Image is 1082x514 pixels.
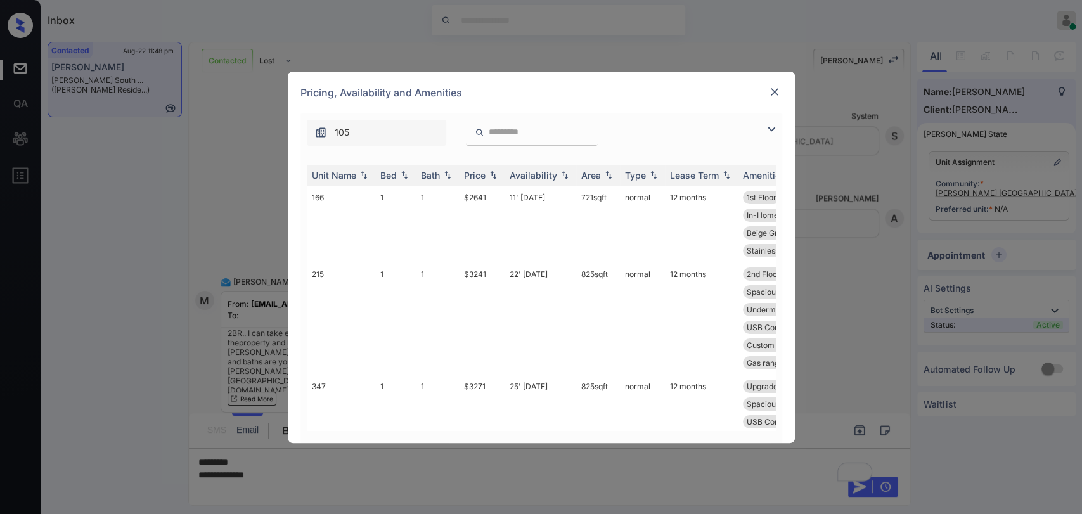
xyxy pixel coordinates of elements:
span: Custom Closet [747,340,799,350]
span: Undermount Sink [747,305,809,314]
td: 1 [416,262,459,375]
span: 105 [335,125,349,139]
td: 12 months [665,186,738,262]
td: 11' [DATE] [505,186,576,262]
span: 2nd Floor [747,269,780,279]
img: icon-zuma [764,122,779,137]
td: 25' [DATE] [505,375,576,487]
div: Lease Term [670,170,719,181]
img: icon-zuma [314,126,327,139]
span: In-Home Washer ... [747,210,815,220]
td: 12 months [665,262,738,375]
td: 721 sqft [576,186,620,262]
td: 215 [307,262,375,375]
div: Availability [510,170,557,181]
img: sorting [647,170,660,179]
img: sorting [398,170,411,179]
img: sorting [357,170,370,179]
div: Unit Name [312,170,356,181]
td: 1 [375,375,416,487]
img: sorting [602,170,615,179]
td: 347 [307,375,375,487]
img: sorting [720,170,733,179]
div: Price [464,170,486,181]
td: $2641 [459,186,505,262]
div: Type [625,170,646,181]
img: sorting [487,170,499,179]
td: 1 [416,186,459,262]
td: 1 [416,375,459,487]
td: normal [620,186,665,262]
span: USB Compatible ... [747,417,813,427]
td: $3271 [459,375,505,487]
img: sorting [441,170,454,179]
div: Bed [380,170,397,181]
span: Gas range [747,358,783,368]
td: normal [620,262,665,375]
td: 825 sqft [576,262,620,375]
img: sorting [558,170,571,179]
span: 1st Floor [747,193,776,202]
span: Spacious Closet [747,399,804,409]
div: Area [581,170,601,181]
span: Beige Granite C... [747,228,809,238]
td: 1 [375,262,416,375]
span: Upgrades: 1x1 [747,382,797,391]
td: 12 months [665,375,738,487]
td: 166 [307,186,375,262]
td: 825 sqft [576,375,620,487]
img: icon-zuma [475,127,484,138]
div: Amenities [743,170,785,181]
span: Stainless Steel... [747,246,805,255]
div: Pricing, Availability and Amenities [288,72,795,113]
div: Bath [421,170,440,181]
td: 1 [375,186,416,262]
td: normal [620,375,665,487]
td: $3241 [459,262,505,375]
span: USB Compatible ... [747,323,813,332]
td: 22' [DATE] [505,262,576,375]
span: Spacious Closet [747,287,804,297]
img: close [768,86,781,98]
